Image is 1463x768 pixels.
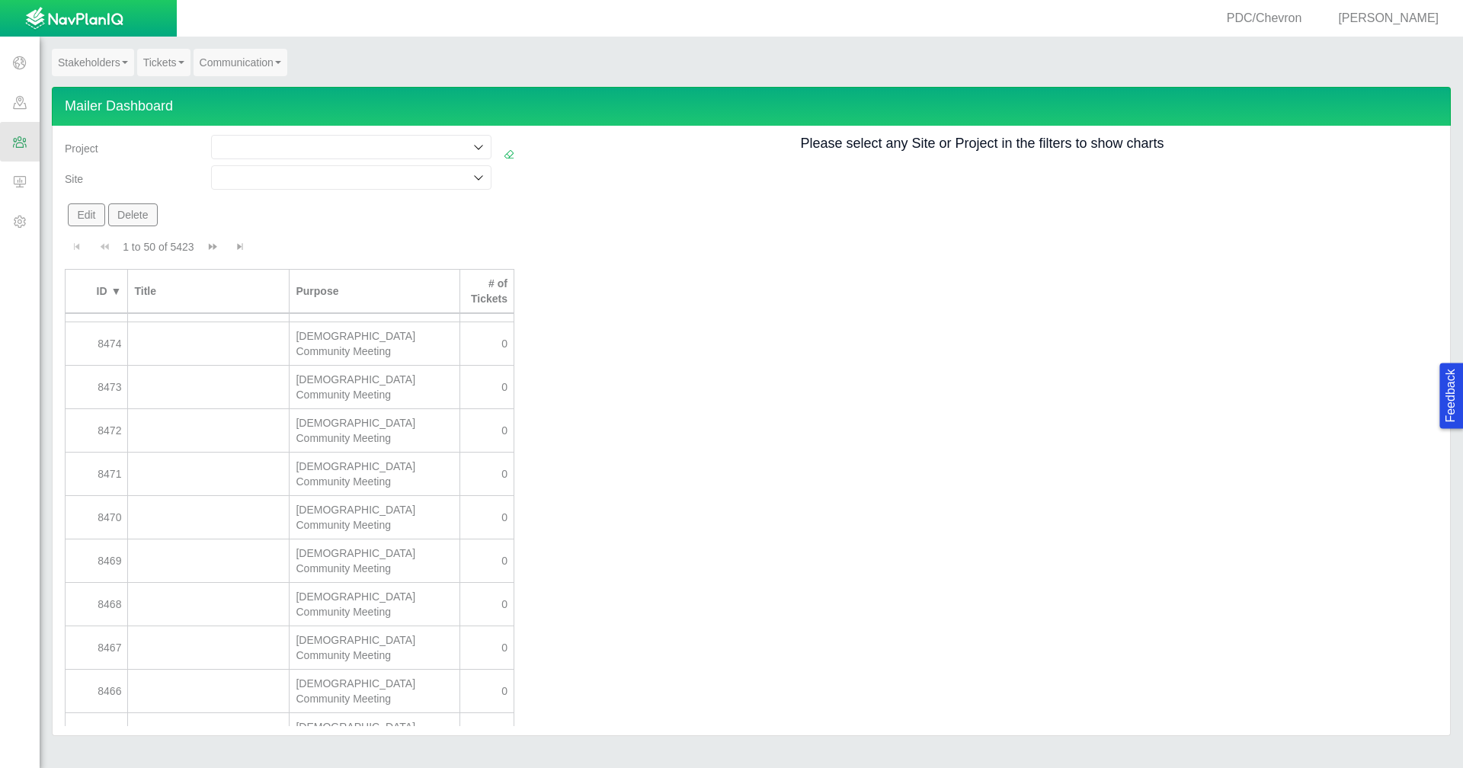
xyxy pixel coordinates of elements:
span: ▼ [111,285,122,297]
th: Purpose [290,269,460,314]
div: 0 [466,640,507,655]
div: 0 [466,423,507,438]
td: 0 [460,453,514,496]
td: 0 [460,583,514,626]
div: 8468 [72,597,121,612]
td: Bishop Community Meeting [290,366,460,409]
td: 0 [460,409,514,453]
td: Bishop Community Meeting [290,322,460,366]
div: 8467 [72,640,121,655]
span: Project [65,142,98,155]
td: Bishop Community Meeting [290,453,460,496]
td: Bishop Community Meeting [290,583,460,626]
button: Go to next page [200,232,225,261]
div: 0 [466,510,507,525]
th: ID [66,269,128,314]
td: 8472 [66,409,128,453]
td: Bishop Community Meeting [290,539,460,583]
a: Tickets [137,49,190,76]
div: [DEMOGRAPHIC_DATA] Community Meeting [296,328,453,359]
div: ID [72,283,107,299]
td: Bishop Community Meeting [290,409,460,453]
div: 0 [466,683,507,699]
td: Bishop Community Meeting [290,670,460,713]
div: [DEMOGRAPHIC_DATA] Community Meeting [296,632,453,663]
button: Delete [108,203,158,226]
td: 8468 [66,583,128,626]
td: 8469 [66,539,128,583]
div: 0 [466,553,507,568]
a: Stakeholders [52,49,134,76]
td: 0 [460,626,514,670]
div: [PERSON_NAME] [1320,10,1445,27]
td: 0 [460,366,514,409]
div: # of Tickets [466,276,507,306]
td: 8467 [66,626,128,670]
td: 8470 [66,496,128,539]
div: 8466 [72,683,121,699]
td: 0 [460,322,514,366]
td: 0 [460,670,514,713]
td: Bishop Community Meeting [290,713,460,757]
a: Communication [194,49,287,76]
h4: Mailer Dashboard [52,87,1451,126]
td: 8466 [66,670,128,713]
button: Feedback [1439,363,1463,428]
td: 8465 [66,713,128,757]
td: 8474 [66,322,128,366]
div: 8473 [72,379,121,395]
div: [DEMOGRAPHIC_DATA] Community Meeting [296,719,453,750]
img: UrbanGroupSolutionsTheme$USG_Images$logo.png [25,7,123,31]
div: 0 [466,379,507,395]
div: 0 [466,466,507,482]
div: 8470 [72,510,121,525]
td: Bishop Community Meeting [290,626,460,670]
div: 8474 [72,336,121,351]
th: # of Tickets [460,269,514,314]
td: 8471 [66,453,128,496]
div: 0 [466,597,507,612]
td: 8473 [66,366,128,409]
span: [PERSON_NAME] [1338,11,1439,24]
div: Title [134,283,283,299]
td: 0 [460,713,514,757]
div: 8469 [72,553,121,568]
div: Purpose [296,283,453,299]
div: [DEMOGRAPHIC_DATA] Community Meeting [296,676,453,706]
div: [DEMOGRAPHIC_DATA] Community Meeting [296,546,453,576]
button: Go to last page [228,232,252,261]
span: Site [65,173,83,185]
h4: Please select any Site or Project in the filters to show charts [527,135,1438,152]
a: Clear Filters [504,147,514,162]
div: [DEMOGRAPHIC_DATA] Community Meeting [296,502,453,533]
div: 8472 [72,423,121,438]
span: PDC/Chevron [1227,11,1302,24]
div: [DEMOGRAPHIC_DATA] Community Meeting [296,372,453,402]
div: 8471 [72,466,121,482]
td: 0 [460,496,514,539]
div: [DEMOGRAPHIC_DATA] Community Meeting [296,459,453,489]
div: [DEMOGRAPHIC_DATA] Community Meeting [296,415,453,446]
th: Title [128,269,290,314]
button: Edit [68,203,105,226]
td: Bishop Community Meeting [290,496,460,539]
div: 1 to 50 of 5423 [117,239,200,261]
div: 0 [466,336,507,351]
div: [DEMOGRAPHIC_DATA] Community Meeting [296,589,453,619]
div: Pagination [65,232,514,261]
td: 0 [460,539,514,583]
